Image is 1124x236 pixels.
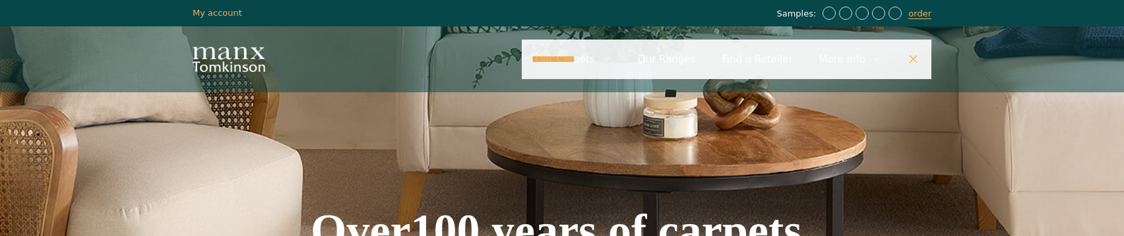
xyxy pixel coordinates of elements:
[193,8,242,18] a: My account
[193,47,265,72] img: Manx Tomkinson
[908,9,931,19] a: order
[895,40,931,79] a: Close Search Bar
[776,9,819,20] span: Samples:
[522,40,931,79] nav: Primary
